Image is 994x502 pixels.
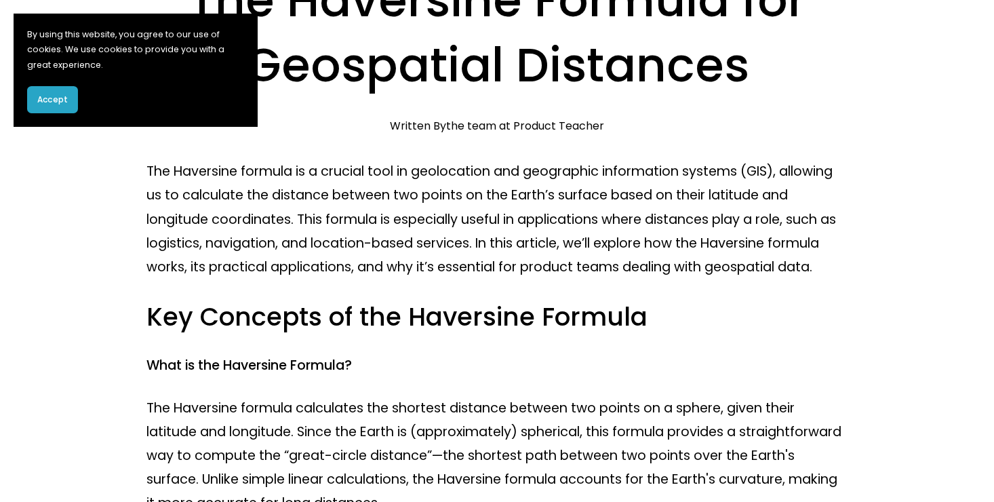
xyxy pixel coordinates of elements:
p: By using this website, you agree to our use of cookies. We use cookies to provide you with a grea... [27,27,244,73]
span: Accept [37,94,68,106]
p: The Haversine formula is a crucial tool in geolocation and geographic information systems (GIS), ... [146,159,848,279]
a: the team at Product Teacher [446,118,604,134]
h3: Key Concepts of the Haversine Formula [146,301,848,334]
section: Cookie banner [14,14,258,127]
h4: What is the Haversine Formula? [146,356,848,374]
div: Written By [390,119,604,132]
button: Accept [27,86,78,113]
